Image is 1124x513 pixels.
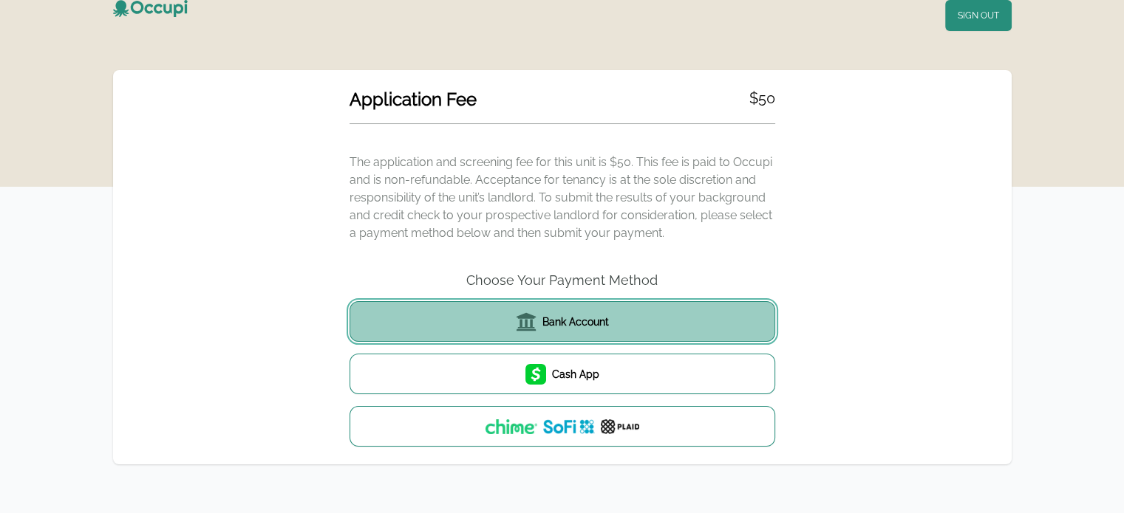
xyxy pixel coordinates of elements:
img: SoFi logo [543,419,595,434]
button: Cash App [350,354,775,394]
span: Cash App [552,367,599,382]
img: Plaid logo [601,419,639,434]
p: The application and screening fee for this unit is $ 50 . This fee is paid to Occupi and is non-r... [350,154,775,242]
span: Bank Account [542,314,609,329]
h2: $ 50 [749,88,775,111]
img: Chime logo [486,419,537,434]
h2: Choose Your Payment Method [466,272,658,289]
h2: Application Fee [350,88,477,111]
button: Bank Account [350,301,775,342]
